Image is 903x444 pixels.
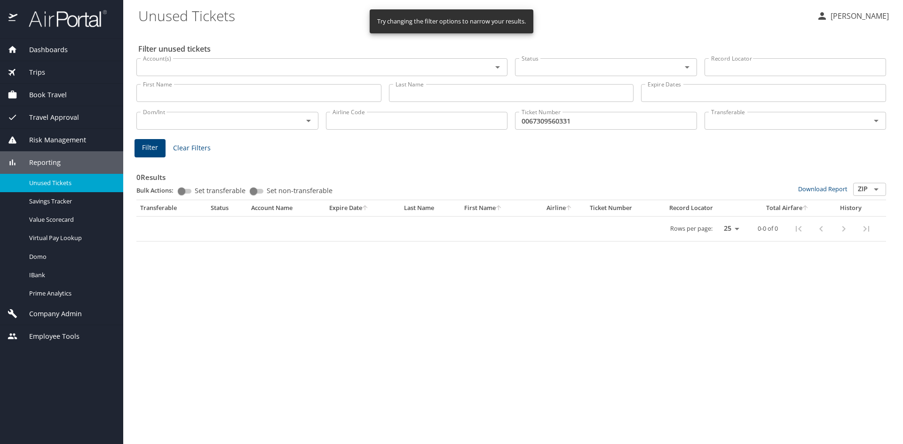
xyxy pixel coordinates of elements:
span: Set transferable [195,187,246,194]
button: sort [802,205,809,211]
div: Try changing the filter options to narrow your results. [377,12,526,31]
span: IBank [29,271,112,280]
button: [PERSON_NAME] [813,8,893,24]
th: Expire Date [325,200,400,216]
span: Travel Approval [17,112,79,123]
span: Prime Analytics [29,289,112,298]
button: Filter [135,139,166,157]
span: Reporting [17,157,61,168]
span: Unused Tickets [29,179,112,187]
button: Open [681,61,694,74]
th: Status [207,200,247,216]
span: Clear Filters [173,142,211,154]
th: Ticket Number [586,200,665,216]
th: Airline [533,200,586,216]
button: Open [870,114,883,127]
button: Clear Filters [169,140,214,157]
a: Download Report [798,185,848,193]
select: rows per page [716,222,743,236]
p: Bulk Actions: [136,186,181,195]
button: Open [302,114,315,127]
span: Domo [29,252,112,261]
span: Book Travel [17,90,67,100]
p: 0-0 of 0 [758,226,778,232]
span: Trips [17,67,45,78]
img: airportal-logo.png [18,9,107,28]
h2: Filter unused tickets [138,41,888,56]
span: Company Admin [17,309,82,319]
button: sort [566,205,572,211]
th: Record Locator [665,200,747,216]
h3: 0 Results [136,166,886,183]
span: Dashboards [17,45,68,55]
th: Total Airfare [747,200,828,216]
span: Value Scorecard [29,215,112,224]
p: [PERSON_NAME] [828,10,889,22]
p: Rows per page: [670,226,713,232]
button: sort [496,205,502,211]
img: icon-airportal.png [8,9,18,28]
th: Account Name [247,200,325,216]
th: First Name [460,200,533,216]
button: sort [362,205,369,211]
table: custom pagination table [136,200,886,241]
span: Risk Management [17,135,86,145]
span: Filter [142,142,158,154]
button: Open [870,183,883,196]
span: Savings Tracker [29,197,112,206]
th: Last Name [400,200,460,216]
span: Set non-transferable [267,187,333,194]
button: Open [491,61,504,74]
span: Virtual Pay Lookup [29,234,112,242]
div: Transferable [140,204,203,212]
h1: Unused Tickets [138,1,809,30]
span: Employee Tools [17,331,79,342]
th: History [828,200,874,216]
